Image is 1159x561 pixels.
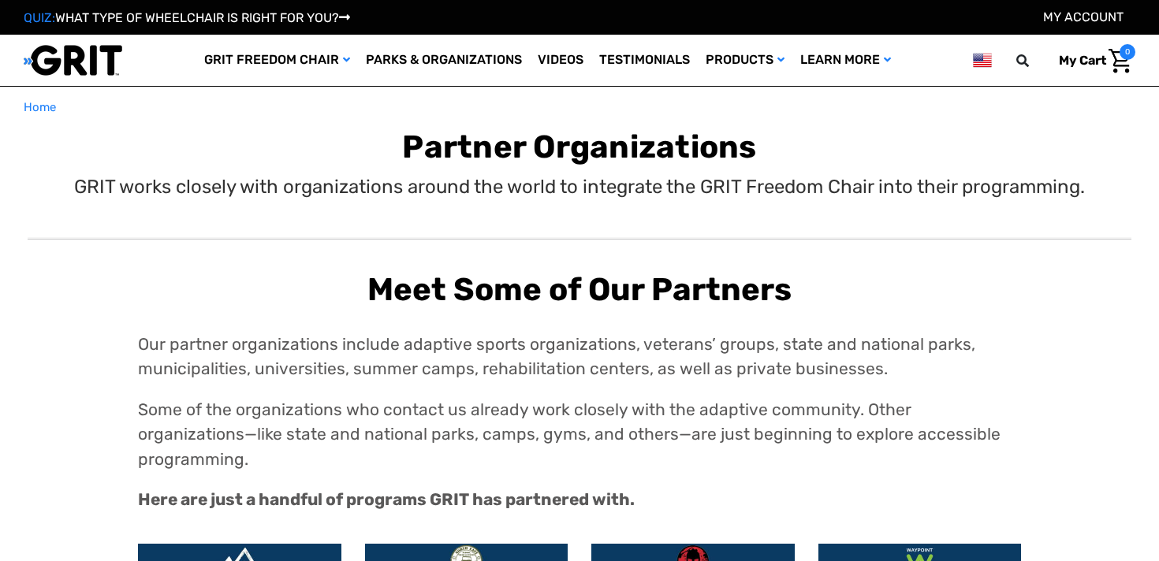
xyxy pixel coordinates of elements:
[1047,44,1135,77] a: Cart with 0 items
[74,173,1085,201] p: GRIT works closely with organizations around the world to integrate the GRIT Freedom Chair into t...
[1023,44,1047,77] input: Search
[138,489,635,509] strong: Here are just a handful of programs GRIT has partnered with.
[24,10,55,25] span: QUIZ:
[402,128,756,165] b: Partner Organizations
[24,100,56,114] span: Home
[138,332,1021,381] p: Our partner organizations include adaptive sports organizations, veterans’ groups, state and nati...
[367,271,792,308] b: Meet Some of Our Partners
[358,35,530,86] a: Parks & Organizations
[698,35,792,86] a: Products
[24,44,122,76] img: GRIT All-Terrain Wheelchair and Mobility Equipment
[973,50,992,70] img: us.png
[24,98,1135,117] nav: Breadcrumb
[24,98,56,117] a: Home
[1059,53,1106,68] span: My Cart
[1109,49,1131,73] img: Cart
[196,35,358,86] a: GRIT Freedom Chair
[591,35,698,86] a: Testimonials
[1043,9,1124,24] a: Account
[792,35,899,86] a: Learn More
[530,35,591,86] a: Videos
[24,10,350,25] a: QUIZ:WHAT TYPE OF WHEELCHAIR IS RIGHT FOR YOU?
[1120,44,1135,60] span: 0
[138,397,1021,472] p: Some of the organizations who contact us already work closely with the adaptive community. Other ...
